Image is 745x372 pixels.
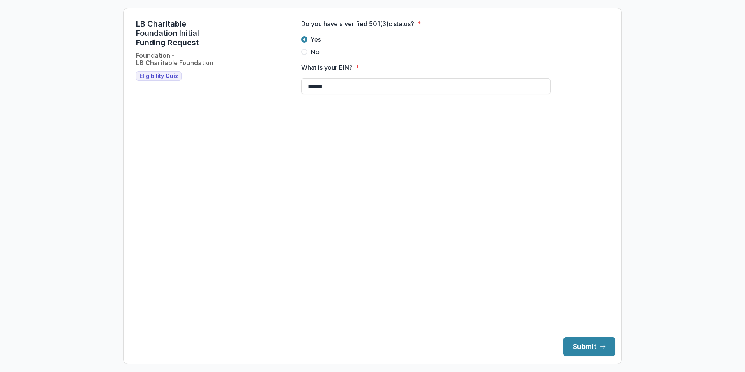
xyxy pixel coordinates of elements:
h2: Foundation - LB Charitable Foundation [136,52,214,67]
span: Eligibility Quiz [139,73,178,80]
p: What is your EIN? [301,63,353,72]
span: Yes [311,35,321,44]
p: Do you have a verified 501(3)c status? [301,19,414,28]
button: Submit [563,337,615,356]
span: No [311,47,320,57]
h1: LB Charitable Foundation Initial Funding Request [136,19,221,47]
